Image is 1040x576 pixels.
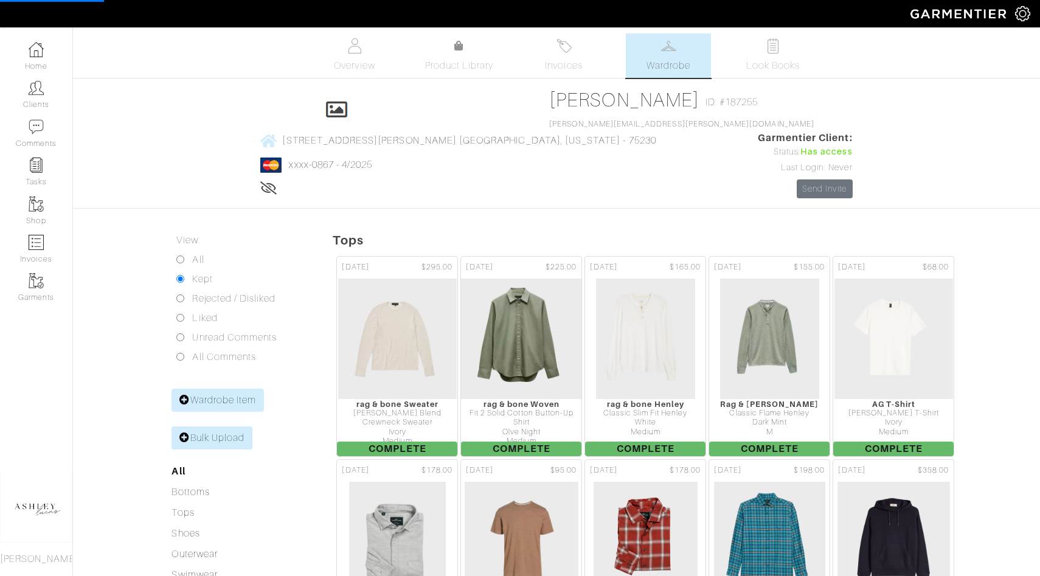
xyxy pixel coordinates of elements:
[29,158,44,173] img: reminder-icon-8004d30b9f0a5d33ae49ab947aed9ed385cf756f9e5892f1edd6e32f2345188e.png
[834,278,954,400] img: CpGfjWp949sGsxWrcgMvpses
[172,549,217,560] a: Outerwear
[172,528,199,539] a: Shoes
[176,233,199,248] label: View:
[192,311,217,325] label: Liked
[923,262,949,273] span: $68.00
[342,465,369,476] span: [DATE]
[800,145,853,159] span: Has access
[461,400,581,409] div: rag & bone Woven
[904,3,1015,24] img: garmentier-logo-header-white-b43fb05a5012e4ada735d5af1a66efaba907eab6374d6393d1fbf88cb4ef424d.png
[192,272,212,286] label: Kept
[461,437,581,446] div: Medium
[172,507,194,518] a: Tops
[647,58,690,73] span: Wardrobe
[549,120,814,128] a: [PERSON_NAME][EMAIL_ADDRESS][PERSON_NAME][DOMAIN_NAME]
[29,196,44,212] img: garments-icon-b7da505a4dc4fd61783c78ac3ca0ef83fa9d6f193b1c9dc38574b1d14d53ca28.png
[172,426,252,449] a: Bulk Upload
[545,58,582,73] span: Invoices
[417,39,502,73] a: Product Library
[833,428,954,437] div: Medium
[797,179,853,198] a: Send Invite
[461,442,581,456] span: Complete
[583,255,707,458] a: [DATE] $165.00 rag & bone Henley Classic Slim Fit Henley White Medium Complete
[29,273,44,288] img: garments-icon-b7da505a4dc4fd61783c78ac3ca0ef83fa9d6f193b1c9dc38574b1d14d53ca28.png
[705,95,758,109] span: ID: #187255
[758,161,853,175] div: Last Login: Never
[831,255,955,458] a: [DATE] $68.00 AG T-Shirt [PERSON_NAME] T-Shirt Ivory Medium Complete
[595,278,695,400] img: bUBwEg6vk4Ch1szVwHLoF1k2
[333,233,1040,248] h5: Tops
[794,465,825,476] span: $198.00
[709,400,830,409] div: Rag & [PERSON_NAME]
[337,409,457,428] div: [PERSON_NAME] Blend Crewneck Sweater
[709,409,830,418] div: Classic Flame Henley
[585,428,705,437] div: Medium
[709,418,830,427] div: Dark Mint
[337,428,457,437] div: Ivory
[282,135,656,146] span: [STREET_ADDRESS][PERSON_NAME] [GEOGRAPHIC_DATA], [US_STATE] - 75230
[707,255,831,458] a: [DATE] $155.00 Rag & [PERSON_NAME] Classic Flame Henley Dark Mint M Complete
[192,291,276,306] label: Rejected / Disliked
[425,58,494,73] span: Product Library
[172,487,209,498] a: Bottoms
[556,38,572,54] img: orders-27d20c2124de7fd6de4e0e44c1d41de31381a507db9b33961299e4e07d508b8c.svg
[550,465,577,476] span: $95.00
[192,252,204,267] label: All
[29,42,44,57] img: dashboard-icon-dbcd8f5a0b271acd01030246c82b418ddd0df26cd7fceb0bd07c9910d44c42f6.png
[460,278,583,400] img: Cr99NwQS5Xa7R5ABfMggfLeG
[709,428,830,437] div: M
[172,465,185,477] a: All
[758,145,853,159] div: Status:
[590,262,617,273] span: [DATE]
[192,330,277,345] label: Unread Comments
[421,465,452,476] span: $178.00
[838,262,865,273] span: [DATE]
[338,278,457,400] img: jZpimao7bBwZowmzWRu89NhT
[29,80,44,95] img: clients-icon-6bae9207a08558b7cb47a8932f037763ab4055f8c8b6bfacd5dc20c3e0201464.png
[421,262,452,273] span: $295.00
[719,278,820,400] img: UWVjz5spGAskK1gGjc5uLduE
[838,465,865,476] span: [DATE]
[466,465,493,476] span: [DATE]
[585,400,705,409] div: rag & bone Henley
[714,262,741,273] span: [DATE]
[172,389,264,412] a: Wardrobe Item
[337,400,457,409] div: rag & bone Sweater
[585,418,705,427] div: White
[260,158,282,173] img: mastercard-2c98a0d54659f76b027c6839bea21931c3e23d06ea5b2b5660056f2e14d2f154.png
[335,255,459,458] a: [DATE] $295.00 rag & bone Sweater [PERSON_NAME] Blend Crewneck Sweater Ivory Medium Complete
[709,442,830,456] span: Complete
[466,262,493,273] span: [DATE]
[670,465,701,476] span: $178.00
[29,119,44,134] img: comment-icon-a0a6a9ef722e966f86d9cbdc48e553b5cf19dbc54f86b18d962a5391bc8f6eb6.png
[312,33,397,78] a: Overview
[661,38,676,54] img: wardrobe-487a4870c1b7c33e795ec22d11cfc2ed9d08956e64fb3008fe2437562e282088.svg
[670,262,701,273] span: $165.00
[833,418,954,427] div: Ivory
[585,409,705,418] div: Classic Slim Fit Henley
[289,159,372,170] a: xxxx-0867 - 4/2025
[833,442,954,456] span: Complete
[549,89,699,111] a: [PERSON_NAME]
[260,133,656,148] a: [STREET_ADDRESS][PERSON_NAME] [GEOGRAPHIC_DATA], [US_STATE] - 75230
[347,38,362,54] img: basicinfo-40fd8af6dae0f16599ec9e87c0ef1c0a1fdea2edbe929e3d69a839185d80c458.svg
[758,131,853,145] span: Garmentier Client:
[546,262,577,273] span: $225.00
[342,262,369,273] span: [DATE]
[461,428,581,437] div: Olve Night
[626,33,711,78] a: Wardrobe
[1015,6,1030,21] img: gear-icon-white-bd11855cb880d31180b6d7d6211b90ccbf57a29d726f0c71d8c61bd08dd39cc2.png
[461,409,581,428] div: Fit 2 Solid Cotton Button-Up Shirt
[730,33,816,78] a: Look Books
[833,400,954,409] div: AG T-Shirt
[714,465,741,476] span: [DATE]
[585,442,705,456] span: Complete
[337,442,457,456] span: Complete
[590,465,617,476] span: [DATE]
[337,437,457,446] div: Medium
[746,58,800,73] span: Look Books
[192,350,256,364] label: All Comments
[918,465,949,476] span: $358.00
[833,409,954,418] div: [PERSON_NAME] T-Shirt
[521,33,606,78] a: Invoices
